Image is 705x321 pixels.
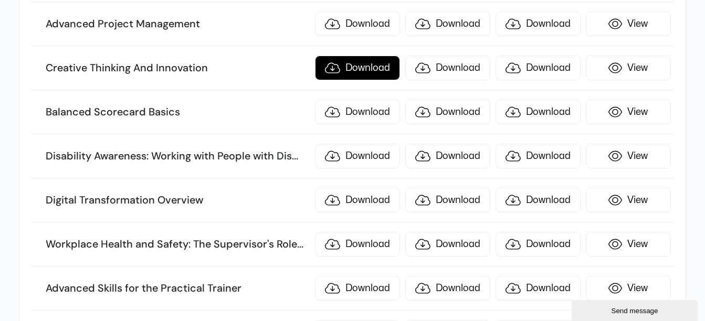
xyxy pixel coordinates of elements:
[405,56,490,80] a: Download
[297,237,303,251] span: ...
[315,12,400,36] a: Download
[315,188,400,212] a: Download
[405,12,490,36] a: Download
[405,188,490,212] a: Download
[315,100,400,124] a: Download
[586,56,671,80] a: View
[586,100,671,124] a: View
[46,194,309,207] h3: Digital Transformation Overview
[46,282,309,295] h3: Advanced Skills for the Practical Trainer
[496,188,581,212] a: Download
[46,61,309,75] h3: Creative Thinking And Innovation
[46,149,309,163] h3: Disability Awareness: Working with People with Dis
[586,12,671,36] a: View
[405,276,490,301] a: Download
[586,144,671,168] a: View
[572,298,700,321] iframe: chat widget
[315,232,400,256] a: Download
[46,238,309,251] h3: Workplace Health and Safety: The Supervisor's Role
[405,144,490,168] a: Download
[496,56,581,80] a: Download
[405,232,490,256] a: Download
[586,188,671,212] a: View
[315,144,400,168] a: Download
[496,144,581,168] a: Download
[586,232,671,256] a: View
[586,276,671,301] a: View
[496,12,581,36] a: Download
[496,100,581,124] a: Download
[315,56,400,80] a: Download
[46,17,309,31] h3: Advanced Project Management
[496,232,581,256] a: Download
[46,105,309,119] h3: Balanced Scorecard Basics
[315,276,400,301] a: Download
[405,100,490,124] a: Download
[292,149,298,163] span: ...
[496,276,581,301] a: Download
